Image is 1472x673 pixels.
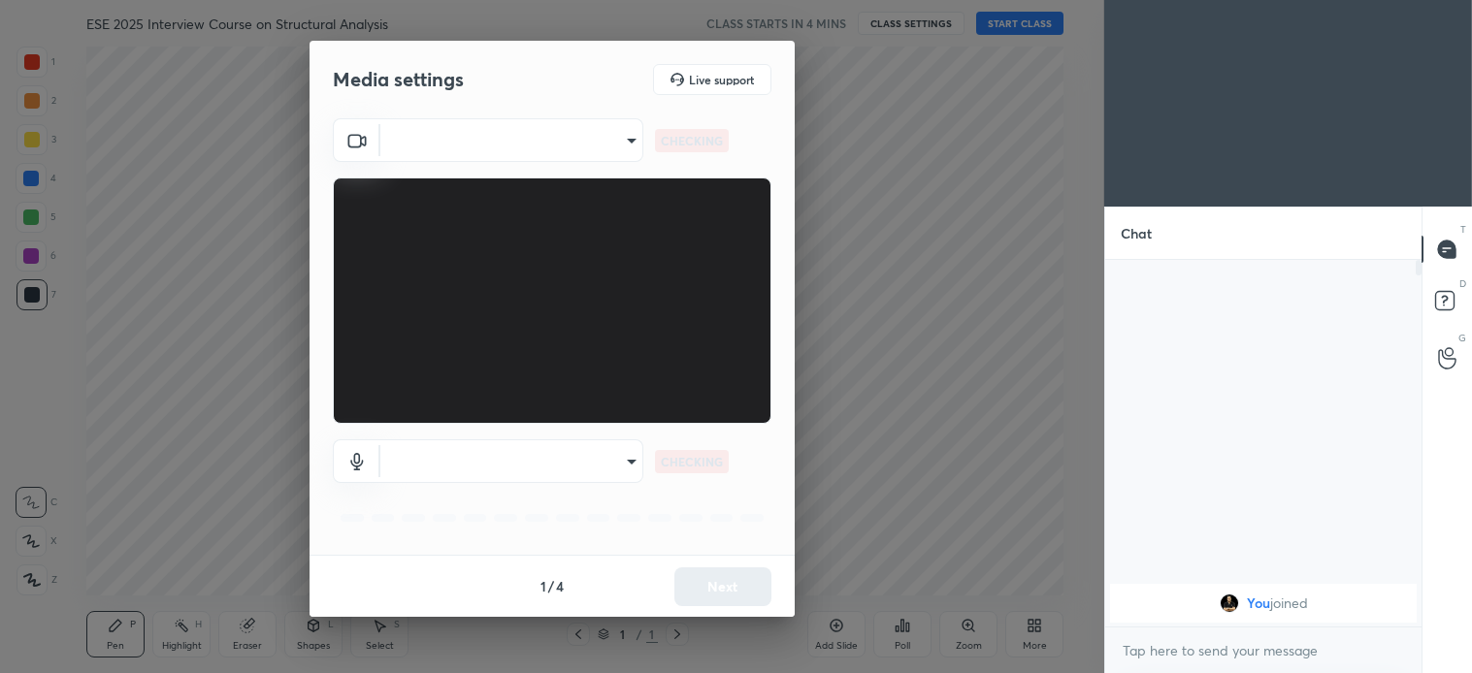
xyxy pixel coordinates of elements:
[661,132,723,149] p: CHECKING
[1246,595,1269,611] span: You
[380,439,643,483] div: ​
[380,118,643,162] div: ​
[661,453,723,470] p: CHECKING
[1219,593,1238,613] img: 8ba2db41279241c68bfad93131dcbbfe.jpg
[1105,208,1167,259] p: Chat
[333,67,464,92] h2: Media settings
[1460,222,1466,237] p: T
[548,576,554,596] h4: /
[540,576,546,596] h4: 1
[1459,276,1466,291] p: D
[689,74,754,85] h5: Live support
[1458,331,1466,345] p: G
[1269,595,1307,611] span: joined
[556,576,564,596] h4: 4
[1105,580,1422,626] div: grid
